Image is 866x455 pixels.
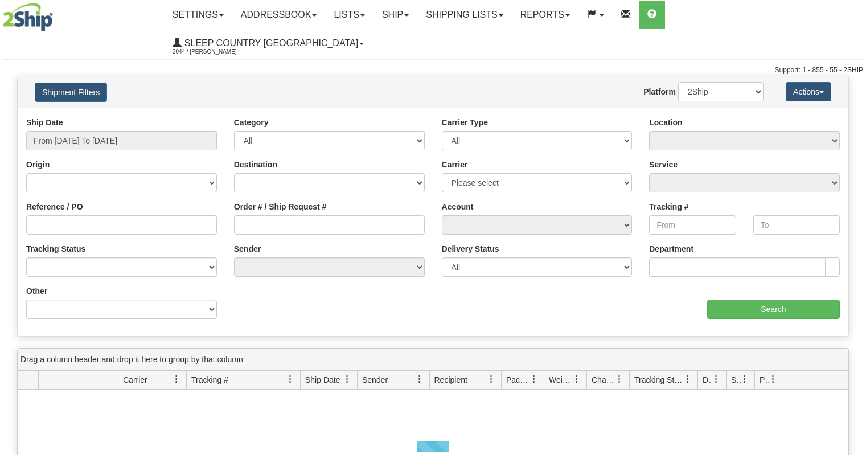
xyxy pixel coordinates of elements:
a: Lists [325,1,373,29]
input: Search [707,300,840,319]
span: Ship Date [305,374,340,386]
label: Delivery Status [442,243,499,255]
a: Sender filter column settings [410,370,429,389]
label: Department [649,243,693,255]
label: Carrier [442,159,468,170]
input: From [649,215,736,235]
a: Sleep Country [GEOGRAPHIC_DATA] 2044 / [PERSON_NAME] [164,29,372,58]
a: Tracking # filter column settings [281,370,300,389]
span: Charge [592,374,615,386]
iframe: chat widget [840,169,865,285]
input: To [753,215,840,235]
label: Destination [234,159,277,170]
span: Sleep Country [GEOGRAPHIC_DATA] [182,38,358,48]
img: logo2044.jpg [3,3,53,31]
span: Tracking # [191,374,228,386]
a: Ship [374,1,417,29]
button: Actions [786,82,831,101]
a: Reports [512,1,578,29]
a: Recipient filter column settings [482,370,501,389]
label: Sender [234,243,261,255]
label: Category [234,117,269,128]
span: Tracking Status [634,374,684,386]
label: Origin [26,159,50,170]
label: Other [26,285,47,297]
span: Sender [362,374,388,386]
label: Account [442,201,474,212]
a: Weight filter column settings [567,370,586,389]
a: Pickup Status filter column settings [764,370,783,389]
label: Reference / PO [26,201,83,212]
a: Shipment Issues filter column settings [735,370,754,389]
a: Delivery Status filter column settings [707,370,726,389]
label: Service [649,159,678,170]
span: Delivery Status [703,374,712,386]
label: Location [649,117,682,128]
a: Ship Date filter column settings [338,370,357,389]
span: Pickup Status [760,374,769,386]
label: Tracking # [649,201,688,212]
a: Tracking Status filter column settings [678,370,697,389]
label: Carrier Type [442,117,488,128]
span: Shipment Issues [731,374,741,386]
div: Support: 1 - 855 - 55 - 2SHIP [3,65,863,75]
span: 2044 / [PERSON_NAME] [173,46,258,58]
a: Packages filter column settings [524,370,544,389]
label: Ship Date [26,117,63,128]
a: Addressbook [232,1,326,29]
span: Carrier [123,374,147,386]
label: Platform [643,86,676,97]
a: Settings [164,1,232,29]
a: Carrier filter column settings [167,370,186,389]
span: Recipient [434,374,467,386]
a: Shipping lists [417,1,511,29]
a: Charge filter column settings [610,370,629,389]
span: Weight [549,374,573,386]
div: grid grouping header [18,349,848,371]
span: Packages [506,374,530,386]
label: Tracking Status [26,243,85,255]
label: Order # / Ship Request # [234,201,327,212]
button: Shipment Filters [35,83,107,102]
